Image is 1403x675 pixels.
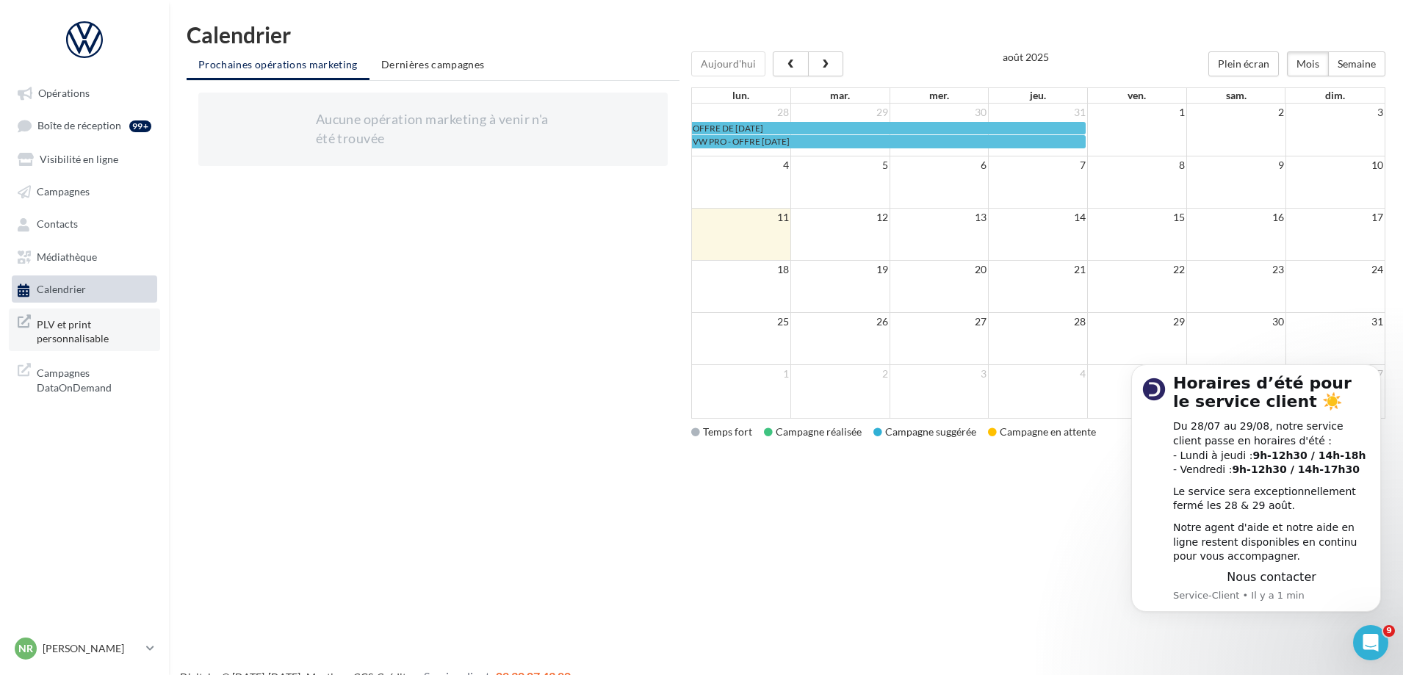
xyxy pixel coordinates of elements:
[692,365,791,383] td: 1
[989,313,1088,331] td: 28
[1088,104,1187,121] td: 1
[1328,51,1385,76] button: Semaine
[692,261,791,279] td: 18
[12,635,157,663] a: NR [PERSON_NAME]
[989,104,1088,121] td: 31
[890,261,989,279] td: 20
[790,365,890,383] td: 2
[790,156,890,175] td: 5
[790,209,890,227] td: 12
[692,209,791,227] td: 11
[129,120,151,132] div: 99+
[890,365,989,383] td: 3
[9,243,160,270] a: Médiathèque
[692,122,1086,134] a: OFFRE DE [DATE]
[988,425,1096,439] div: Campagne en attente
[316,110,550,148] div: Aucune opération marketing à venir n'a été trouvée
[989,156,1088,175] td: 7
[1287,51,1329,76] button: Mois
[1285,209,1385,227] td: 17
[989,261,1088,279] td: 21
[1186,156,1285,175] td: 9
[9,357,160,400] a: Campagnes DataOnDemand
[37,284,86,296] span: Calendrier
[989,365,1088,383] td: 4
[9,112,160,139] a: Boîte de réception99+
[691,51,765,76] button: Aujourd'hui
[989,209,1088,227] td: 14
[1186,209,1285,227] td: 16
[37,314,151,346] span: PLV et print personnalisable
[873,425,976,439] div: Campagne suggérée
[198,58,358,71] span: Prochaines opérations marketing
[1285,313,1385,331] td: 31
[18,641,33,656] span: NR
[890,104,989,121] td: 30
[989,88,1088,103] th: jeu.
[43,641,140,656] p: [PERSON_NAME]
[37,218,78,231] span: Contacts
[692,104,791,121] td: 28
[764,425,862,439] div: Campagne réalisée
[790,88,890,103] th: mar.
[693,123,763,134] span: OFFRE DE [DATE]
[692,313,791,331] td: 25
[790,313,890,331] td: 26
[1088,209,1187,227] td: 15
[1186,104,1285,121] td: 2
[890,88,989,103] th: mer.
[9,275,160,302] a: Calendrier
[9,178,160,204] a: Campagnes
[692,156,791,175] td: 4
[1088,313,1187,331] td: 29
[1285,156,1385,175] td: 10
[1285,261,1385,279] td: 24
[1383,625,1395,637] span: 9
[381,58,485,71] span: Dernières campagnes
[1208,51,1279,76] button: Plein écran
[790,261,890,279] td: 19
[1353,625,1388,660] iframe: Intercom live chat
[37,363,151,394] span: Campagnes DataOnDemand
[692,88,791,103] th: lun.
[1285,104,1385,121] td: 3
[1186,88,1285,103] th: sam.
[9,79,160,106] a: Opérations
[692,135,1086,148] a: VW PRO - OFFRE [DATE]
[890,209,989,227] td: 13
[693,136,790,147] span: VW PRO - OFFRE [DATE]
[691,425,752,439] div: Temps fort
[1088,261,1187,279] td: 22
[38,87,90,99] span: Opérations
[9,308,160,352] a: PLV et print personnalisable
[37,120,121,132] span: Boîte de réception
[1087,88,1186,103] th: ven.
[890,313,989,331] td: 27
[790,104,890,121] td: 29
[1109,342,1403,635] iframe: Intercom notifications message
[187,24,1385,46] h1: Calendrier
[1088,365,1187,383] td: 5
[1088,156,1187,175] td: 8
[9,210,160,237] a: Contacts
[1285,88,1385,103] th: dim.
[1186,313,1285,331] td: 30
[37,250,97,263] span: Médiathèque
[9,145,160,172] a: Visibilité en ligne
[1003,51,1049,62] h2: août 2025
[37,185,90,198] span: Campagnes
[40,153,118,165] span: Visibilité en ligne
[1186,261,1285,279] td: 23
